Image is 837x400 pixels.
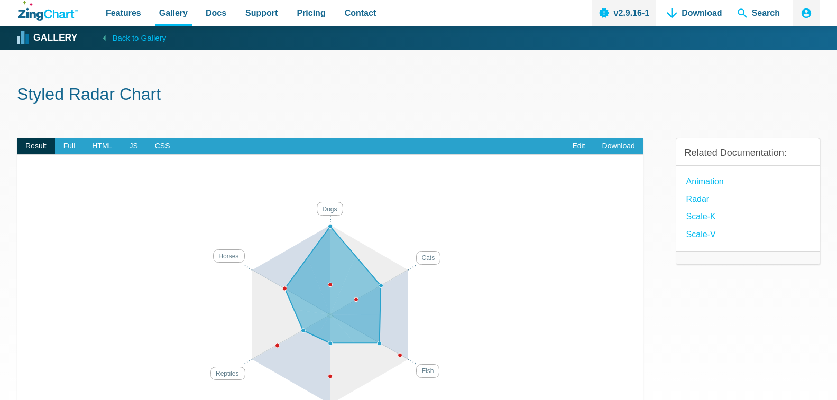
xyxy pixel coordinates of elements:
[297,6,325,20] span: Pricing
[18,1,78,21] a: ZingChart Logo. Click to return to the homepage
[345,6,376,20] span: Contact
[686,209,716,224] a: Scale-K
[84,138,121,155] span: HTML
[112,31,166,45] span: Back to Gallery
[206,6,226,20] span: Docs
[594,138,643,155] a: Download
[564,138,593,155] a: Edit
[88,30,166,45] a: Back to Gallery
[121,138,146,155] span: JS
[245,6,278,20] span: Support
[55,138,84,155] span: Full
[159,6,188,20] span: Gallery
[17,83,820,107] h1: Styled Radar Chart
[17,138,55,155] span: Result
[146,138,179,155] span: CSS
[686,227,716,241] a: Scale-V
[106,6,141,20] span: Features
[686,192,710,206] a: Radar
[685,147,811,159] h3: Related Documentation:
[18,30,77,46] a: Gallery
[686,174,724,189] a: Animation
[33,33,77,43] strong: Gallery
